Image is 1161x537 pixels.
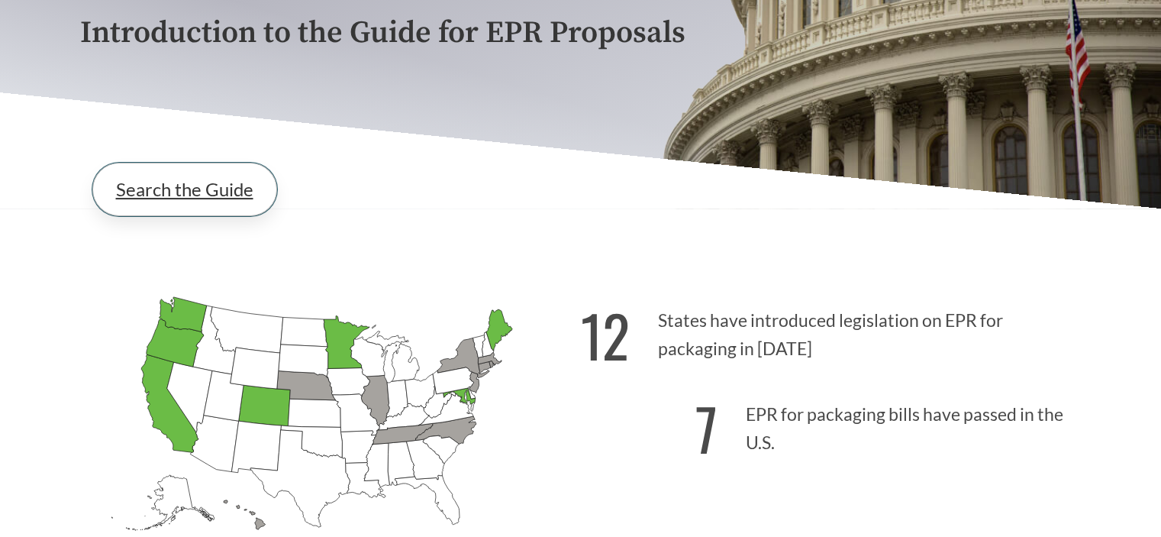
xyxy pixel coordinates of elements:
p: Introduction to the Guide for EPR Proposals [80,16,1082,50]
strong: 7 [695,386,718,471]
p: States have introduced legislation on EPR for packaging in [DATE] [581,283,1082,377]
a: Search the Guide [92,163,277,216]
p: EPR for packaging bills have passed in the U.S. [581,377,1082,471]
strong: 12 [581,293,630,377]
